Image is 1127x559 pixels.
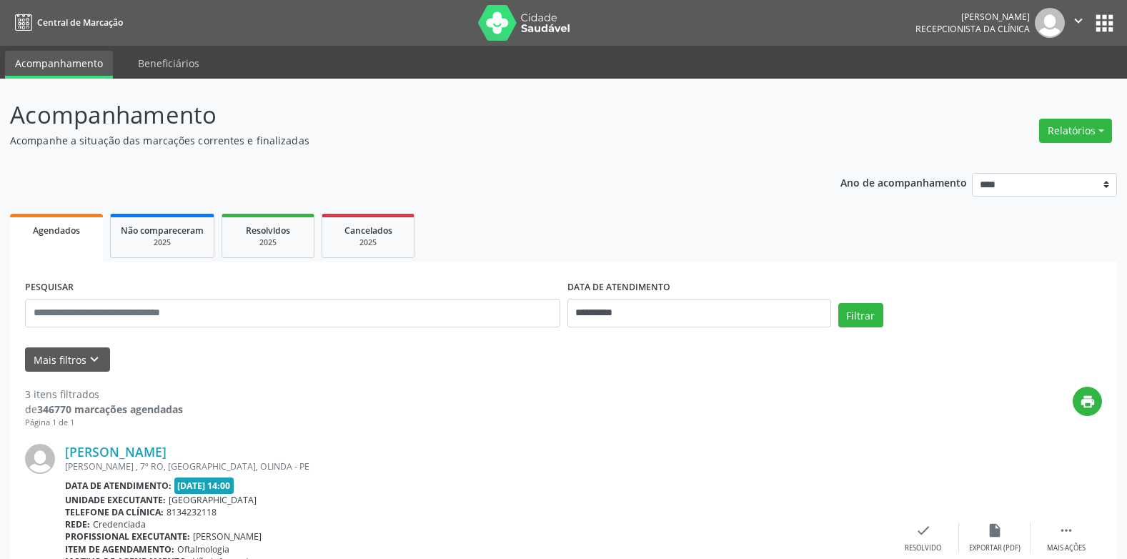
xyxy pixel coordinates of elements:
[5,51,113,79] a: Acompanhamento
[128,51,209,76] a: Beneficiários
[121,224,204,237] span: Não compareceram
[915,23,1030,35] span: Recepcionista da clínica
[567,277,670,299] label: DATA DE ATENDIMENTO
[169,494,257,506] span: [GEOGRAPHIC_DATA]
[1035,8,1065,38] img: img
[65,444,167,460] a: [PERSON_NAME]
[1080,394,1096,410] i: print
[1092,11,1117,36] button: apps
[840,173,967,191] p: Ano de acompanhamento
[10,11,123,34] a: Central de Marcação
[86,352,102,367] i: keyboard_arrow_down
[93,518,146,530] span: Credenciada
[332,237,404,248] div: 2025
[969,543,1021,553] div: Exportar (PDF)
[65,506,164,518] b: Telefone da clínica:
[65,530,190,543] b: Profissional executante:
[65,543,174,555] b: Item de agendamento:
[65,494,166,506] b: Unidade executante:
[905,543,941,553] div: Resolvido
[65,460,888,473] div: [PERSON_NAME] , 7º RO, [GEOGRAPHIC_DATA], OLINDA - PE
[37,402,183,416] strong: 346770 marcações agendadas
[65,518,90,530] b: Rede:
[232,237,304,248] div: 2025
[1058,523,1074,538] i: 
[915,11,1030,23] div: [PERSON_NAME]
[10,97,785,133] p: Acompanhamento
[1073,387,1102,416] button: print
[177,543,229,555] span: Oftalmologia
[25,387,183,402] div: 3 itens filtrados
[915,523,931,538] i: check
[33,224,80,237] span: Agendados
[987,523,1003,538] i: insert_drive_file
[246,224,290,237] span: Resolvidos
[1065,8,1092,38] button: 
[25,444,55,474] img: img
[174,478,234,494] span: [DATE] 14:00
[65,480,172,492] b: Data de atendimento:
[37,16,123,29] span: Central de Marcação
[344,224,392,237] span: Cancelados
[193,530,262,543] span: [PERSON_NAME]
[25,277,74,299] label: PESQUISAR
[1047,543,1086,553] div: Mais ações
[1071,13,1086,29] i: 
[25,347,110,372] button: Mais filtroskeyboard_arrow_down
[121,237,204,248] div: 2025
[10,133,785,148] p: Acompanhe a situação das marcações correntes e finalizadas
[167,506,217,518] span: 8134232118
[25,417,183,429] div: Página 1 de 1
[25,402,183,417] div: de
[1039,119,1112,143] button: Relatórios
[838,303,883,327] button: Filtrar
